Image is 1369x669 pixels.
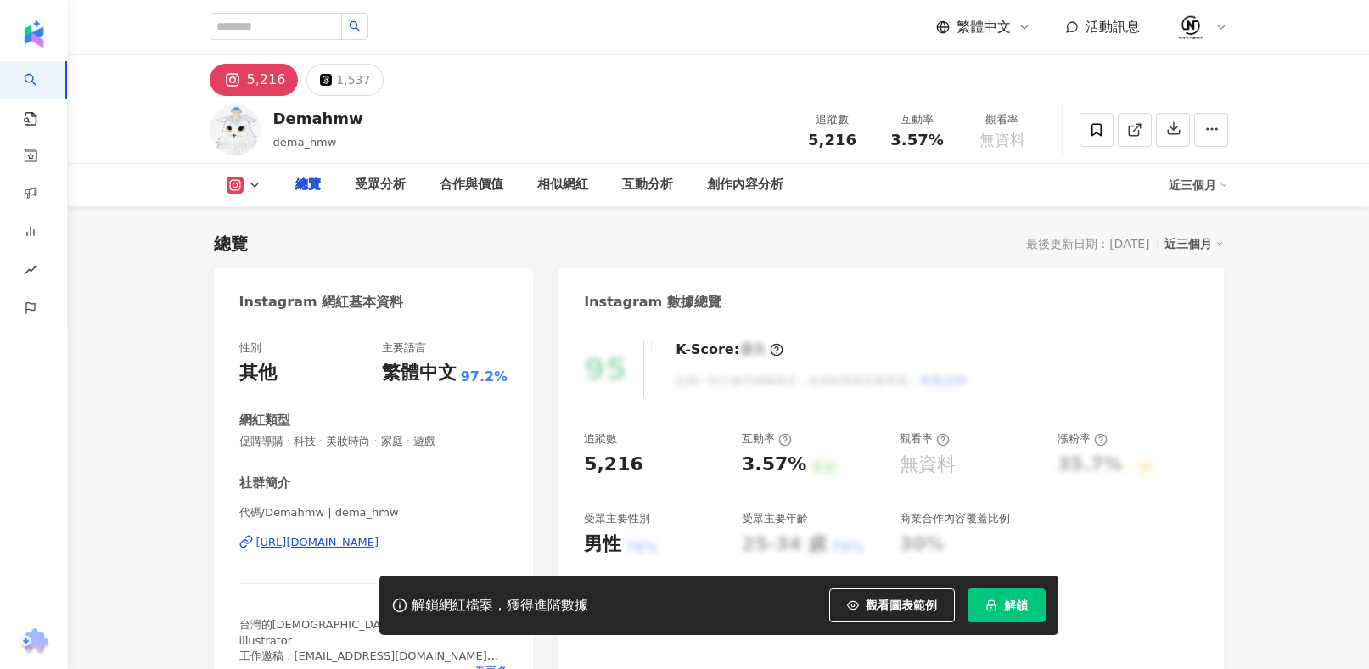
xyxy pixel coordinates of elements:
[336,68,370,92] div: 1,537
[970,111,1035,128] div: 觀看率
[584,531,621,558] div: 男性
[382,340,426,356] div: 主要語言
[900,452,956,478] div: 無資料
[1169,171,1228,199] div: 近三個月
[18,628,51,655] img: chrome extension
[676,340,783,359] div: K-Score :
[273,136,337,149] span: dema_hmw
[1026,237,1149,250] div: 最後更新日期：[DATE]
[584,452,643,478] div: 5,216
[957,18,1011,37] span: 繁體中文
[239,293,404,312] div: Instagram 網紅基本資料
[1086,19,1140,35] span: 活動訊息
[412,597,588,615] div: 解鎖網紅檔案，獲得進階數據
[247,68,286,92] div: 5,216
[742,431,792,447] div: 互動率
[210,104,261,155] img: KOL Avatar
[1004,599,1028,612] span: 解鎖
[239,475,290,492] div: 社群簡介
[20,20,48,48] img: logo icon
[584,293,721,312] div: Instagram 數據總覽
[584,431,617,447] div: 追蹤數
[866,599,937,612] span: 觀看圖表範例
[1175,11,1207,43] img: 02.jpeg
[440,175,503,195] div: 合作與價值
[1164,233,1224,255] div: 近三個月
[968,588,1046,622] button: 解鎖
[273,108,363,129] div: Demahmw
[214,232,248,256] div: 總覽
[295,175,321,195] div: 總覽
[210,64,299,96] button: 5,216
[306,64,384,96] button: 1,537
[985,599,997,611] span: lock
[885,111,950,128] div: 互動率
[890,132,943,149] span: 3.57%
[461,368,508,386] span: 97.2%
[239,505,508,520] span: 代碼/Demahmw | dema_hmw
[239,535,508,550] a: [URL][DOMAIN_NAME]
[622,175,673,195] div: 互動分析
[584,511,650,526] div: 受眾主要性別
[900,511,1010,526] div: 商業合作內容覆蓋比例
[24,61,58,127] a: search
[239,340,261,356] div: 性別
[742,511,808,526] div: 受眾主要年齡
[900,431,950,447] div: 觀看率
[800,111,865,128] div: 追蹤數
[355,175,406,195] div: 受眾分析
[256,535,379,550] div: [URL][DOMAIN_NAME]
[979,132,1025,149] span: 無資料
[707,175,783,195] div: 創作內容分析
[349,20,361,32] span: search
[382,360,457,386] div: 繁體中文
[1058,431,1108,447] div: 漲粉率
[808,131,856,149] span: 5,216
[742,452,806,478] div: 3.57%
[239,360,277,386] div: 其他
[829,588,955,622] button: 觀看圖表範例
[239,412,290,430] div: 網紅類型
[537,175,588,195] div: 相似網紅
[24,253,37,291] span: rise
[239,434,508,449] span: 促購導購 · 科技 · 美妝時尚 · 家庭 · 遊戲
